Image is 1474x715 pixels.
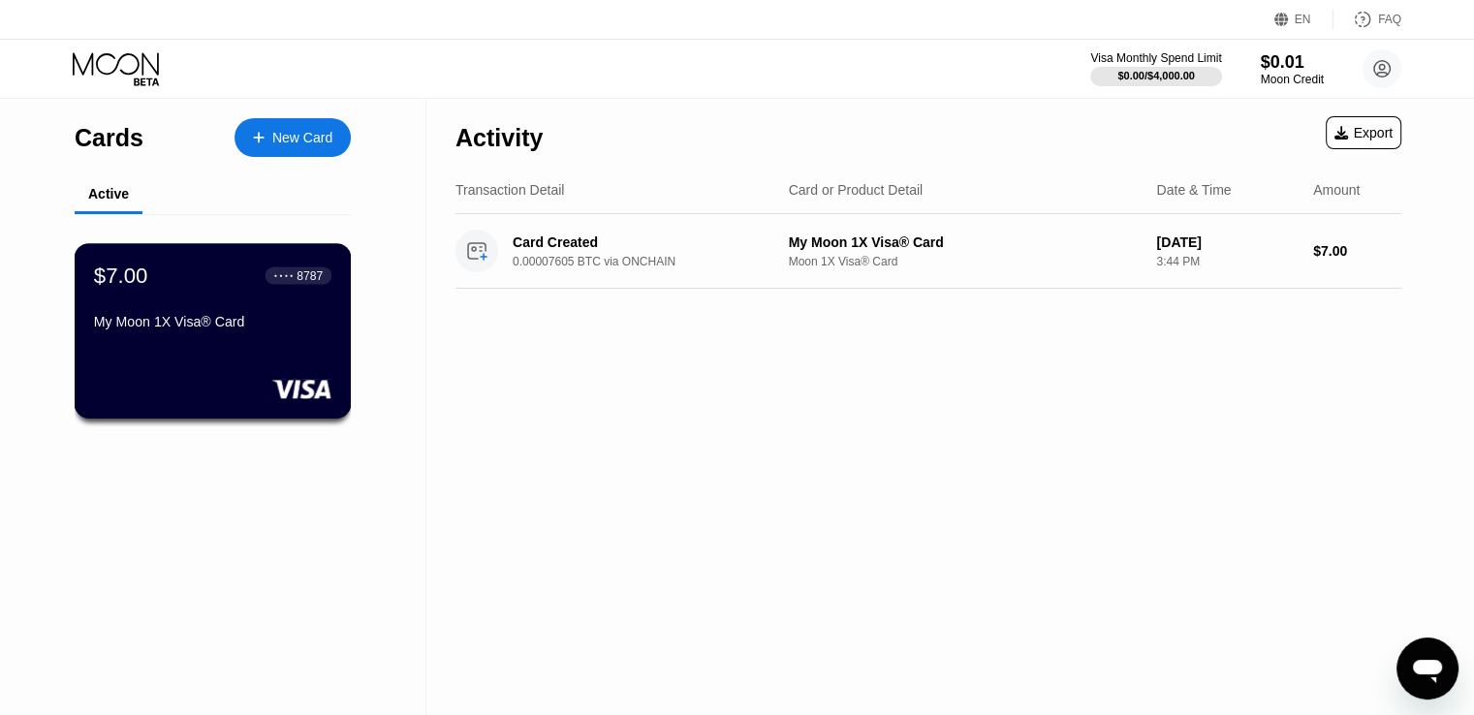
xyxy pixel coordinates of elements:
div: Export [1334,125,1393,140]
div: Card Created [513,234,778,250]
div: Cards [75,124,143,152]
div: Visa Monthly Spend Limit [1090,51,1221,65]
div: Activity [455,124,543,152]
div: Export [1326,116,1401,149]
div: Moon Credit [1261,73,1324,86]
div: $7.00 [94,263,148,288]
div: $0.01 [1261,52,1324,73]
div: Card or Product Detail [789,182,924,198]
div: New Card [235,118,351,157]
div: Active [88,186,129,202]
div: FAQ [1333,10,1401,29]
div: Date & Time [1156,182,1231,198]
div: $7.00● ● ● ●8787My Moon 1X Visa® Card [76,244,350,418]
div: 3:44 PM [1156,255,1298,268]
div: Moon 1X Visa® Card [789,255,1142,268]
div: Transaction Detail [455,182,564,198]
div: New Card [272,130,332,146]
div: Card Created0.00007605 BTC via ONCHAINMy Moon 1X Visa® CardMoon 1X Visa® Card[DATE]3:44 PM$7.00 [455,214,1401,289]
div: FAQ [1378,13,1401,26]
div: Amount [1313,182,1360,198]
div: Visa Monthly Spend Limit$0.00/$4,000.00 [1090,51,1221,86]
div: $0.00 / $4,000.00 [1117,70,1195,81]
div: $7.00 [1313,243,1401,259]
div: EN [1295,13,1311,26]
div: [DATE] [1156,234,1298,250]
div: EN [1274,10,1333,29]
div: ● ● ● ● [274,272,294,278]
div: $0.01Moon Credit [1261,52,1324,86]
iframe: Button to launch messaging window [1396,637,1458,699]
div: 0.00007605 BTC via ONCHAIN [513,255,799,268]
div: 8787 [297,268,323,282]
div: My Moon 1X Visa® Card [789,234,1142,250]
div: My Moon 1X Visa® Card [94,314,331,329]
